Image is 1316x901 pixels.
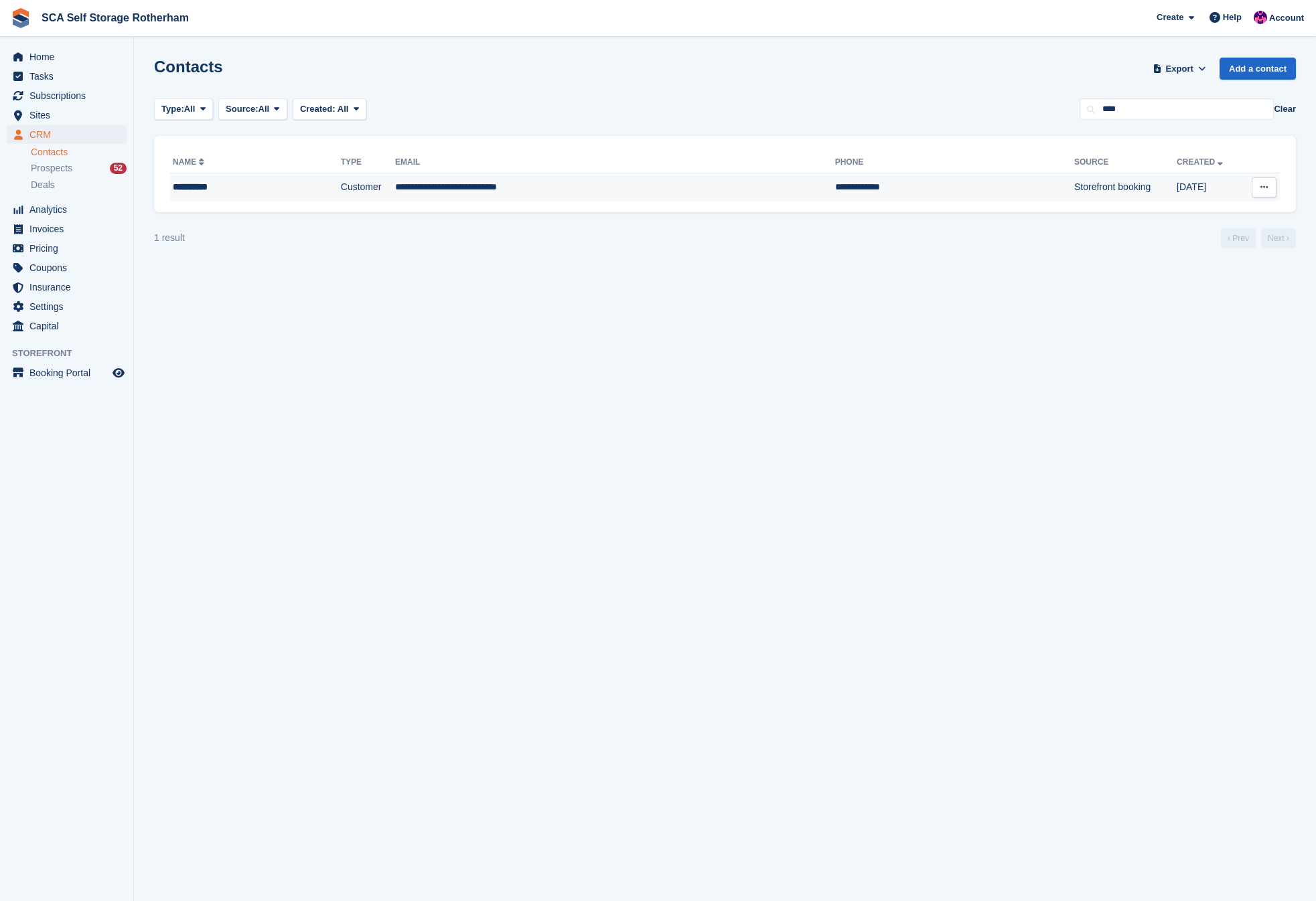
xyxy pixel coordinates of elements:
[31,178,127,192] a: Deals
[835,152,1074,173] th: Phone
[338,104,349,114] span: All
[395,152,835,173] th: Email
[1223,11,1242,24] span: Help
[36,7,194,29] a: SCA Self Storage Rotherham
[1177,157,1226,167] a: Created
[154,98,213,120] button: Type: All
[1074,173,1177,201] td: Storefront booking
[7,125,127,144] a: menu
[7,48,127,66] a: menu
[1177,173,1242,201] td: [DATE]
[1269,11,1304,25] span: Account
[29,258,110,277] span: Coupons
[31,161,127,175] a: Prospects 52
[7,106,127,125] a: menu
[29,297,110,316] span: Settings
[7,297,127,316] a: menu
[29,363,110,382] span: Booking Portal
[293,98,366,120] button: Created: All
[154,231,185,245] div: 1 result
[259,102,270,116] span: All
[341,173,395,201] td: Customer
[7,220,127,238] a: menu
[1274,102,1296,116] button: Clear
[341,152,395,173] th: Type
[111,365,127,381] a: Preview store
[12,347,133,360] span: Storefront
[218,98,287,120] button: Source: All
[7,317,127,335] a: menu
[300,104,336,114] span: Created:
[1220,58,1296,80] a: Add a contact
[1254,11,1267,24] img: Sam Chapman
[29,220,110,238] span: Invoices
[1218,228,1299,248] nav: Page
[29,86,110,105] span: Subscriptions
[29,278,110,297] span: Insurance
[1150,58,1209,80] button: Export
[1166,62,1193,76] span: Export
[29,106,110,125] span: Sites
[1261,228,1296,248] a: Next
[29,48,110,66] span: Home
[173,157,207,167] a: Name
[31,146,127,159] a: Contacts
[29,239,110,258] span: Pricing
[31,179,55,191] span: Deals
[29,317,110,335] span: Capital
[1074,152,1177,173] th: Source
[226,102,258,116] span: Source:
[29,200,110,219] span: Analytics
[154,58,223,76] h1: Contacts
[7,278,127,297] a: menu
[161,102,184,116] span: Type:
[7,67,127,86] a: menu
[11,8,31,28] img: stora-icon-8386f47178a22dfd0bd8f6a31ec36ba5ce8667c1dd55bd0f319d3a0aa187defe.svg
[184,102,196,116] span: All
[110,163,127,174] div: 52
[7,258,127,277] a: menu
[29,67,110,86] span: Tasks
[31,162,72,175] span: Prospects
[29,125,110,144] span: CRM
[7,363,127,382] a: menu
[1157,11,1183,24] span: Create
[1221,228,1256,248] a: Previous
[7,239,127,258] a: menu
[7,200,127,219] a: menu
[7,86,127,105] a: menu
